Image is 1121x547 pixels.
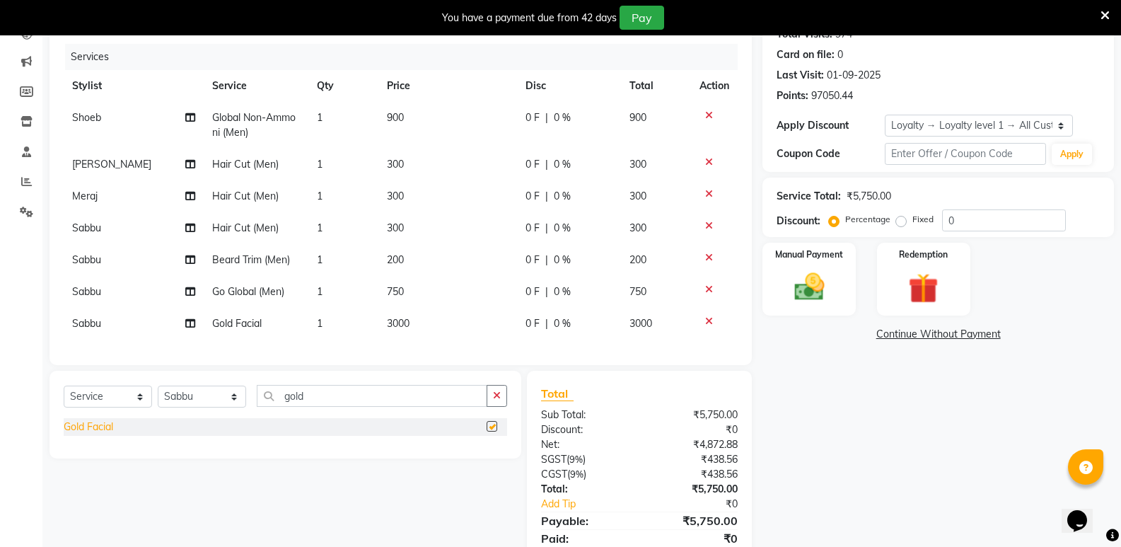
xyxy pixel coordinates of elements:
[65,44,748,70] div: Services
[554,253,571,267] span: 0 %
[212,158,279,171] span: Hair Cut (Men)
[765,327,1111,342] a: Continue Without Payment
[72,285,101,298] span: Sabbu
[658,497,748,512] div: ₹0
[639,467,748,482] div: ₹438.56
[845,213,890,226] label: Percentage
[525,189,540,204] span: 0 F
[570,468,583,480] span: 9%
[629,158,646,171] span: 300
[387,253,404,266] span: 200
[317,221,323,234] span: 1
[777,68,824,83] div: Last Visit:
[72,253,101,266] span: Sabbu
[639,452,748,467] div: ₹438.56
[72,158,151,171] span: [PERSON_NAME]
[204,70,308,102] th: Service
[525,110,540,125] span: 0 F
[629,253,646,266] span: 200
[569,454,583,465] span: 9%
[387,285,404,298] span: 750
[827,68,881,83] div: 01-09-2025
[691,70,738,102] th: Action
[317,253,323,266] span: 1
[530,482,639,497] div: Total:
[387,111,404,124] span: 900
[554,316,571,331] span: 0 %
[530,452,639,467] div: ( )
[554,189,571,204] span: 0 %
[621,70,691,102] th: Total
[629,221,646,234] span: 300
[639,422,748,437] div: ₹0
[72,190,98,202] span: Meraj
[777,214,820,229] div: Discount:
[212,253,290,266] span: Beard Trim (Men)
[639,512,748,529] div: ₹5,750.00
[629,111,646,124] span: 900
[525,284,540,299] span: 0 F
[525,253,540,267] span: 0 F
[212,285,284,298] span: Go Global (Men)
[1062,490,1107,533] iframe: chat widget
[541,386,574,401] span: Total
[545,284,548,299] span: |
[530,408,639,422] div: Sub Total:
[530,497,658,512] a: Add Tip
[442,11,617,25] div: You have a payment due from 42 days
[639,482,748,497] div: ₹5,750.00
[212,111,296,139] span: Global Non-Ammoni (Men)
[545,221,548,236] span: |
[639,408,748,422] div: ₹5,750.00
[212,190,279,202] span: Hair Cut (Men)
[525,221,540,236] span: 0 F
[629,317,652,330] span: 3000
[541,453,567,466] span: SGST
[847,189,891,204] div: ₹5,750.00
[899,248,948,261] label: Redemption
[639,530,748,547] div: ₹0
[912,213,934,226] label: Fixed
[64,420,113,434] div: Gold Facial
[525,316,540,331] span: 0 F
[545,316,548,331] span: |
[387,190,404,202] span: 300
[837,47,843,62] div: 0
[387,317,410,330] span: 3000
[387,158,404,171] span: 300
[777,88,808,103] div: Points:
[545,110,548,125] span: |
[212,221,279,234] span: Hair Cut (Men)
[554,221,571,236] span: 0 %
[545,157,548,172] span: |
[317,190,323,202] span: 1
[517,70,622,102] th: Disc
[72,317,101,330] span: Sabbu
[777,118,884,133] div: Apply Discount
[308,70,378,102] th: Qty
[212,317,262,330] span: Gold Facial
[545,189,548,204] span: |
[530,530,639,547] div: Paid:
[620,6,664,30] button: Pay
[639,437,748,452] div: ₹4,872.88
[64,70,204,102] th: Stylist
[530,422,639,437] div: Discount:
[525,157,540,172] span: 0 F
[257,385,487,407] input: Search or Scan
[317,317,323,330] span: 1
[1052,144,1092,165] button: Apply
[629,285,646,298] span: 750
[777,47,835,62] div: Card on file:
[72,111,101,124] span: Shoeb
[554,110,571,125] span: 0 %
[811,88,853,103] div: 97050.44
[785,270,834,304] img: _cash.svg
[554,284,571,299] span: 0 %
[777,146,884,161] div: Coupon Code
[530,467,639,482] div: ( )
[545,253,548,267] span: |
[777,189,841,204] div: Service Total:
[554,157,571,172] span: 0 %
[775,248,843,261] label: Manual Payment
